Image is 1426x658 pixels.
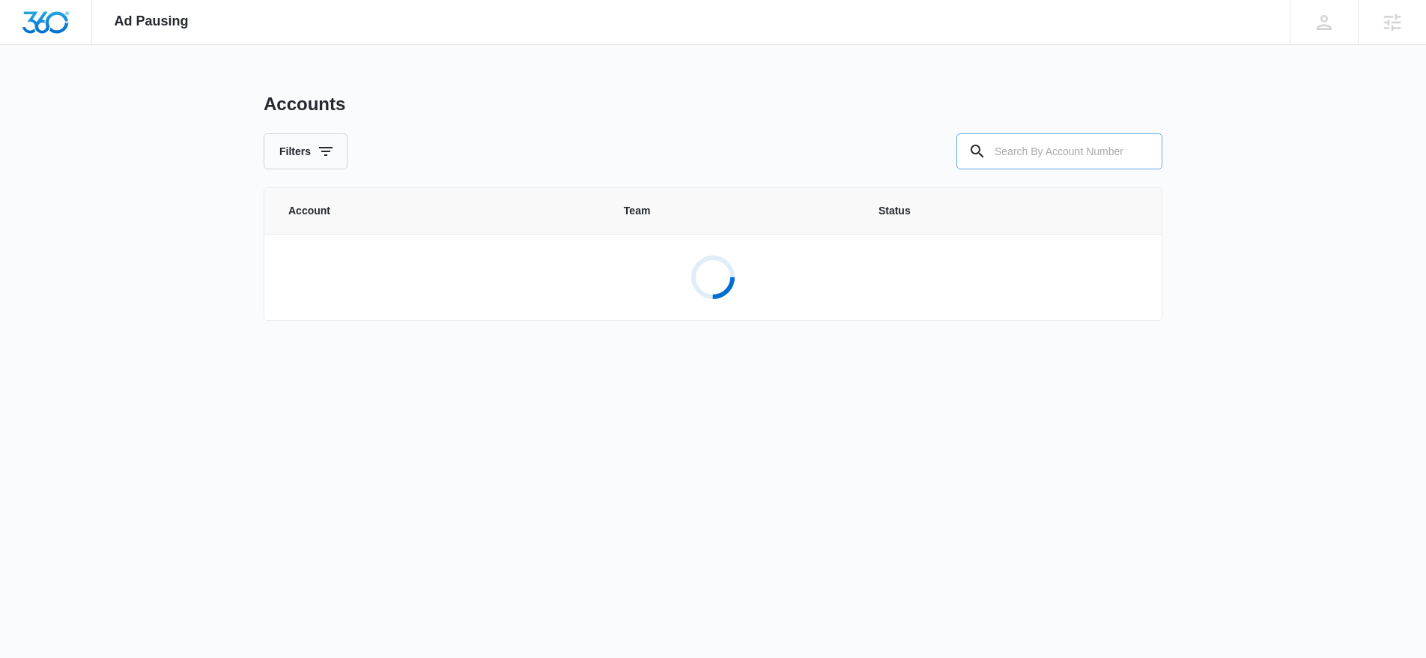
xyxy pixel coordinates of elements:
span: Account [288,203,588,219]
button: Filters [264,133,348,169]
h1: Accounts [264,93,345,115]
span: Ad Pausing [115,13,189,29]
span: Team [624,203,843,219]
input: Search By Account Number [956,133,1162,169]
span: Status [879,203,1138,219]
